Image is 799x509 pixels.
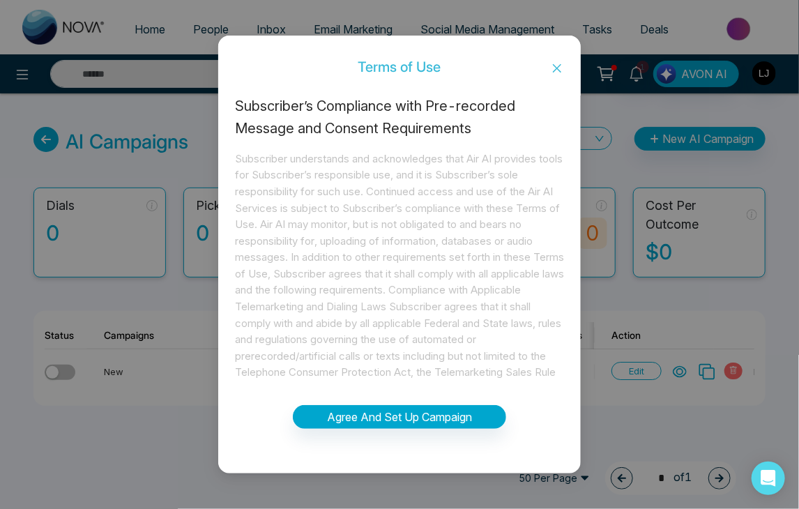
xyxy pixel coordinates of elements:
[752,462,785,495] div: Open Intercom Messenger
[533,50,581,87] button: Close
[235,151,564,381] div: Subscriber understands and acknowledges that Air AI provides tools for Subscriber’s responsible u...
[218,59,581,75] div: Terms of Use
[551,63,563,74] span: close
[235,96,564,139] div: Subscriber’s Compliance with Pre-recorded Message and Consent Requirements
[293,405,506,429] button: Agree And Set Up Campaign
